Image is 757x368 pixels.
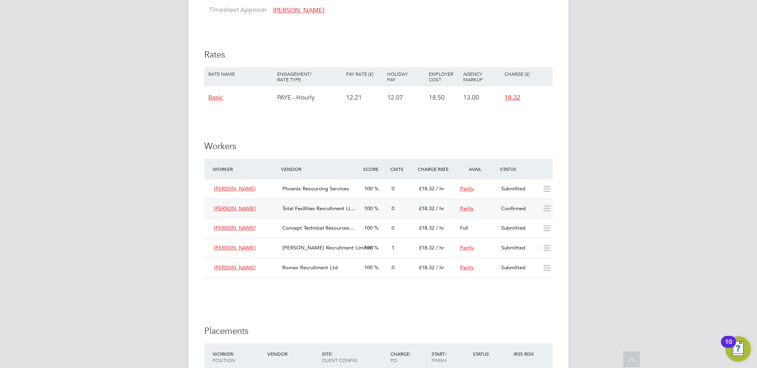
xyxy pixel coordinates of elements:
span: 12.07 [387,94,403,102]
span: £18.32 [419,185,434,192]
span: 0 [392,224,394,231]
div: PAYE - Hourly [275,86,344,109]
div: Worker [211,162,279,176]
h3: Placements [204,326,553,337]
span: 0 [392,205,394,212]
div: Vendor [265,347,320,361]
div: IR35 Risk [512,347,539,361]
span: 0 [392,264,394,271]
span: Concept Technical Resources… [282,224,354,231]
span: 0 [392,185,394,192]
span: [PERSON_NAME] [214,185,256,192]
span: 13.00 [463,94,479,102]
span: Phoenix Resourcing Services [282,185,349,192]
span: / hr [436,264,444,271]
div: Avail [457,162,498,176]
div: Score [361,162,388,176]
div: 12.21 [344,86,385,109]
div: Submitted [498,241,539,255]
span: £18.32 [419,205,434,212]
label: Timesheet Approver [204,6,267,14]
div: Charge [388,347,430,367]
span: 1 [392,244,394,251]
div: Submitted [498,222,539,235]
div: Submitted [498,182,539,195]
span: Basic [208,94,223,102]
span: / hr [436,205,444,212]
span: 100 [364,264,373,271]
span: 18.50 [429,94,445,102]
span: Partly [460,244,474,251]
span: Partly [460,205,474,212]
span: 100 [364,244,373,251]
span: 18.32 [504,94,520,102]
div: Pay Rate (£) [344,67,385,80]
span: / hr [436,244,444,251]
span: £18.32 [419,224,434,231]
span: / PO [390,351,411,363]
div: Site [320,347,388,367]
span: Full [460,224,468,231]
h3: Workers [204,141,553,152]
div: Engagement/ Rate Type [275,67,344,86]
div: 10 [725,342,732,352]
span: / Position [213,351,235,363]
span: [PERSON_NAME] [214,244,256,251]
div: Status [471,347,512,361]
span: 100 [364,185,373,192]
div: Start [430,347,471,367]
div: Agency Markup [461,67,502,86]
div: Confirmed [498,202,539,215]
span: [PERSON_NAME] [214,264,256,271]
div: Rate Name [206,67,275,80]
span: [PERSON_NAME] [273,6,324,14]
span: / Client Config [322,351,357,363]
div: Charge (£) [502,67,551,80]
span: [PERSON_NAME] Recruitment Limited [282,244,373,251]
div: Vendor [279,162,361,176]
span: / Finish [432,351,447,363]
span: Partly [460,264,474,271]
div: Worker [211,347,265,367]
span: / hr [436,224,444,231]
span: 100 [364,224,373,231]
span: £18.32 [419,264,434,271]
button: Open Resource Center, 10 new notifications [725,336,751,362]
div: Submitted [498,261,539,274]
span: Total Facilities Recruitment Li… [282,205,355,212]
span: Romax Recruitment Ltd [282,264,338,271]
h3: Rates [204,49,553,61]
div: Holiday Pay [385,67,426,86]
div: Charge Rate [416,162,457,176]
span: Partly [460,185,474,192]
span: [PERSON_NAME] [214,224,256,231]
div: Status [498,162,553,176]
span: £18.32 [419,244,434,251]
span: [PERSON_NAME] [214,205,256,212]
span: 100 [364,205,373,212]
div: Cmts [388,162,416,176]
div: Employer Cost [427,67,461,86]
span: / hr [436,185,444,192]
